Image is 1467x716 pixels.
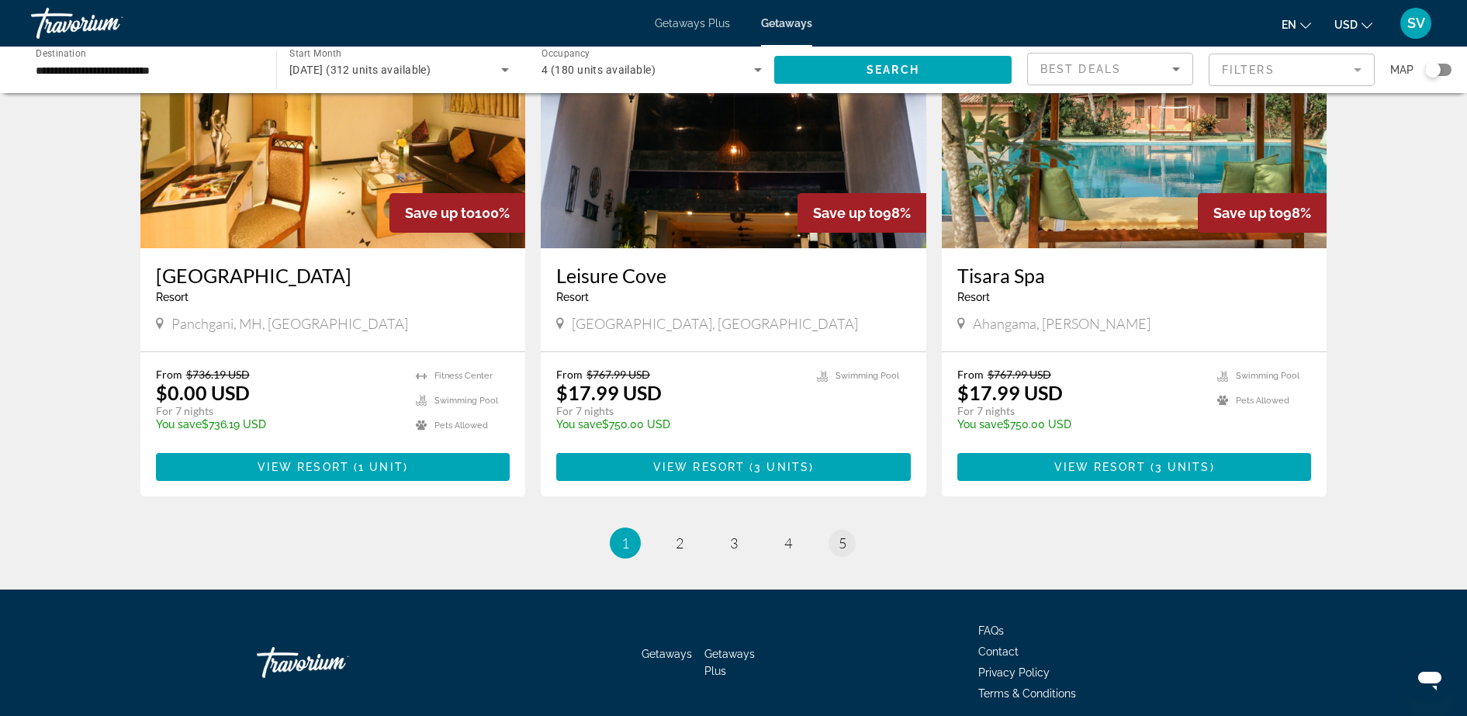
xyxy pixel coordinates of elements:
[836,371,899,381] span: Swimming Pool
[289,48,341,59] span: Start Month
[642,648,692,660] a: Getaways
[784,534,792,552] span: 4
[572,315,858,332] span: [GEOGRAPHIC_DATA], [GEOGRAPHIC_DATA]
[405,205,475,221] span: Save up to
[257,639,412,686] a: Travorium
[978,666,1050,679] a: Privacy Policy
[957,453,1312,481] button: View Resort(3 units)
[556,404,801,418] p: For 7 nights
[1334,19,1358,31] span: USD
[1396,7,1436,40] button: User Menu
[798,193,926,233] div: 98%
[978,687,1076,700] a: Terms & Conditions
[839,534,846,552] span: 5
[541,48,590,59] span: Occupancy
[140,527,1327,559] nav: Pagination
[156,418,202,431] span: You save
[1282,13,1311,36] button: Change language
[556,418,801,431] p: $750.00 USD
[676,534,683,552] span: 2
[156,291,189,303] span: Resort
[957,418,1003,431] span: You save
[556,368,583,381] span: From
[988,368,1051,381] span: $767.99 USD
[1236,396,1289,406] span: Pets Allowed
[957,264,1312,287] a: Tisara Spa
[289,64,431,76] span: [DATE] (312 units available)
[156,381,250,404] p: $0.00 USD
[389,193,525,233] div: 100%
[1040,60,1180,78] mat-select: Sort by
[745,461,814,473] span: ( )
[957,381,1063,404] p: $17.99 USD
[973,315,1150,332] span: Ahangama, [PERSON_NAME]
[1054,461,1146,473] span: View Resort
[171,315,408,332] span: Panchgani, MH, [GEOGRAPHIC_DATA]
[978,645,1019,658] a: Contact
[655,17,730,29] a: Getaways Plus
[653,461,745,473] span: View Resort
[1405,654,1455,704] iframe: Poga, lai palaistu ziņojumapmaiņas logu
[556,381,662,404] p: $17.99 USD
[957,291,990,303] span: Resort
[978,624,1004,637] a: FAQs
[358,461,403,473] span: 1 unit
[434,371,493,381] span: Fitness Center
[1198,193,1327,233] div: 98%
[704,648,755,677] a: Getaways Plus
[813,205,883,221] span: Save up to
[754,461,809,473] span: 3 units
[156,368,182,381] span: From
[434,396,498,406] span: Swimming Pool
[761,17,812,29] a: Getaways
[957,368,984,381] span: From
[156,453,510,481] button: View Resort(1 unit)
[1146,461,1215,473] span: ( )
[957,404,1202,418] p: For 7 nights
[957,418,1202,431] p: $750.00 USD
[1155,461,1210,473] span: 3 units
[1209,53,1375,87] button: Filter
[556,453,911,481] button: View Resort(3 units)
[1390,59,1413,81] span: Map
[1334,13,1372,36] button: Change currency
[774,56,1012,84] button: Search
[556,264,911,287] a: Leisure Cove
[434,420,488,431] span: Pets Allowed
[1213,205,1283,221] span: Save up to
[1282,19,1296,31] span: en
[156,264,510,287] a: [GEOGRAPHIC_DATA]
[1236,371,1299,381] span: Swimming Pool
[621,534,629,552] span: 1
[349,461,408,473] span: ( )
[867,64,919,76] span: Search
[1040,63,1121,75] span: Best Deals
[258,461,349,473] span: View Resort
[36,47,86,58] span: Destination
[586,368,650,381] span: $767.99 USD
[156,418,401,431] p: $736.19 USD
[156,404,401,418] p: For 7 nights
[186,368,250,381] span: $736.19 USD
[31,3,186,43] a: Travorium
[730,534,738,552] span: 3
[556,291,589,303] span: Resort
[556,418,602,431] span: You save
[541,64,656,76] span: 4 (180 units available)
[1407,16,1425,31] span: SV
